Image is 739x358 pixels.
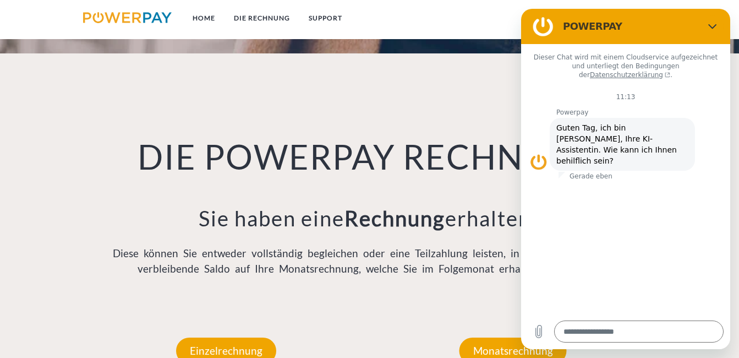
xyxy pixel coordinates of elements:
img: logo-powerpay.svg [83,12,172,23]
iframe: Messaging-Fenster [521,9,730,349]
a: Home [183,8,225,28]
p: Diese können Sie entweder vollständig begleichen oder eine Teilzahlung leisten, in diesem Fall wi... [83,246,656,277]
a: SUPPORT [299,8,352,28]
a: DIE RECHNUNG [225,8,299,28]
h3: Sie haben eine erhalten? [83,205,656,232]
a: agb [599,8,633,28]
b: Rechnung [344,205,445,231]
h1: DIE POWERPAY RECHNUNG [83,136,656,178]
